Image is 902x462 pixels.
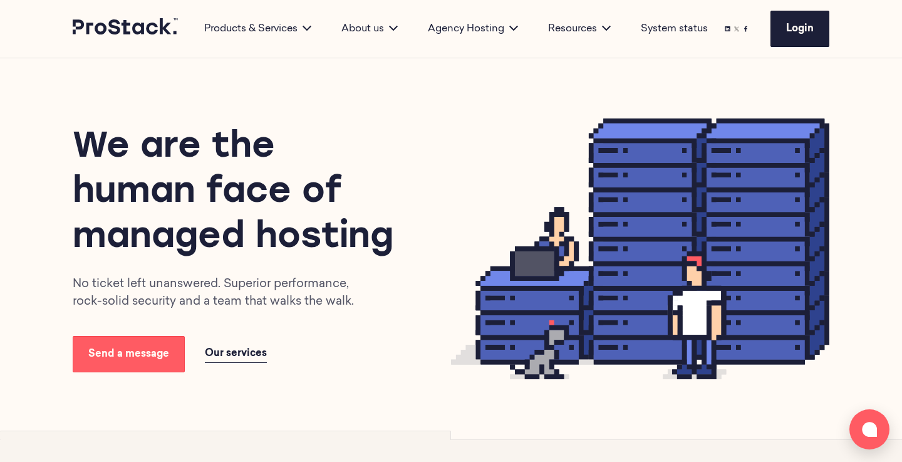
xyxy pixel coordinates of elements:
div: Resources [533,21,626,36]
div: About us [326,21,413,36]
a: System status [641,21,708,36]
a: Login [770,11,829,47]
a: Prostack logo [73,18,179,39]
div: Products & Services [189,21,326,36]
span: Send a message [88,349,169,359]
span: Our services [205,349,267,359]
a: Our services [205,345,267,363]
span: Login [786,24,814,34]
p: No ticket left unanswered. Superior performance, rock-solid security and a team that walks the walk. [73,276,373,311]
button: Open chat window [849,409,889,449]
div: Agency Hosting [413,21,533,36]
h1: We are the human face of managed hosting [73,125,406,261]
a: Send a message [73,336,185,372]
